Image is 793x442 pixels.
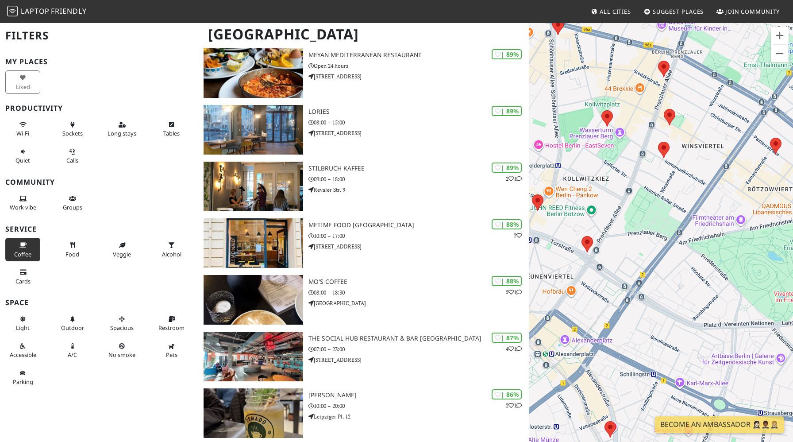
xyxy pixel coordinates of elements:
span: Natural light [16,324,30,332]
p: 2 1 [506,174,522,183]
a: Stilbruch Kaffee | 89% 21 Stilbruch Kaffee 09:00 – 18:00 Revaler Str. 9 [198,162,529,211]
a: Become an Ambassador 🤵🏻‍♀️🤵🏾‍♂️🤵🏼‍♀️ [655,416,784,433]
span: Join Community [725,8,780,16]
p: 08:00 – 15:00 [308,118,529,127]
p: [STREET_ADDRESS] [308,242,529,251]
div: | 89% [492,106,522,116]
p: 08:00 – 18:30 [308,288,529,297]
button: Accessible [5,339,40,362]
button: Alcohol [154,238,189,261]
span: Smoke free [108,351,135,359]
p: [STREET_ADDRESS] [308,129,529,137]
span: Veggie [113,250,131,258]
button: Food [55,238,90,261]
img: Ormado Kaffeehaus [204,388,303,438]
span: People working [10,203,36,211]
button: Wi-Fi [5,117,40,141]
button: Light [5,312,40,335]
button: Zoom arrière [771,45,789,62]
span: All Cities [600,8,631,16]
button: Calls [55,144,90,168]
h3: [PERSON_NAME] [308,392,529,399]
h3: Space [5,299,193,307]
button: Pets [154,339,189,362]
button: Long stays [104,117,139,141]
h3: Service [5,225,193,233]
span: Laptop [21,6,50,16]
span: Quiet [15,156,30,164]
button: Tables [154,117,189,141]
div: | 88% [492,276,522,286]
button: Zoom avant [771,27,789,44]
div: | 88% [492,219,522,229]
h3: My Places [5,58,193,66]
p: 5 1 [506,288,522,296]
span: Stable Wi-Fi [16,129,29,137]
img: Mo's Coffee [204,275,303,325]
span: Work-friendly tables [163,129,180,137]
span: Long stays [108,129,136,137]
h3: Productivity [5,104,193,112]
button: Veggie [104,238,139,261]
a: Mo's Coffee | 88% 51 Mo's Coffee 08:00 – 18:30 [GEOGRAPHIC_DATA] [198,275,529,325]
span: Food [65,250,79,258]
p: Revaler Str. 9 [308,186,529,194]
a: The Social Hub Restaurant & Bar Berlin | 87% 41 The Social Hub Restaurant & Bar [GEOGRAPHIC_DATA]... [198,332,529,381]
p: [GEOGRAPHIC_DATA] [308,299,529,307]
button: A/C [55,339,90,362]
a: Meyan Mediterranean Restaurant | 89% Meyan Mediterranean Restaurant Open 24 hours [STREET_ADDRESS] [198,48,529,98]
a: Join Community [713,4,783,19]
button: No smoke [104,339,139,362]
span: Friendly [51,6,86,16]
span: Coffee [14,250,31,258]
button: Sockets [55,117,90,141]
div: | 86% [492,389,522,399]
img: Stilbruch Kaffee [204,162,303,211]
a: Lories | 89% Lories 08:00 – 15:00 [STREET_ADDRESS] [198,105,529,155]
p: [STREET_ADDRESS] [308,72,529,81]
p: Leipziger Pl. 12 [308,412,529,421]
img: The Social Hub Restaurant & Bar Berlin [204,332,303,381]
a: metime food Berlin | 88% 2 metime food [GEOGRAPHIC_DATA] 10:00 – 17:00 [STREET_ADDRESS] [198,218,529,268]
h3: Stilbruch Kaffee [308,165,529,172]
button: Work vibe [5,191,40,215]
span: Alcohol [162,250,181,258]
span: Credit cards [15,277,31,285]
button: Outdoor [55,312,90,335]
a: Ormado Kaffeehaus | 86% 21 [PERSON_NAME] 10:00 – 20:00 Leipziger Pl. 12 [198,388,529,438]
span: Power sockets [62,129,83,137]
button: Quiet [5,144,40,168]
button: Groups [55,191,90,215]
a: Suggest Places [640,4,708,19]
button: Spacious [104,312,139,335]
span: Outdoor area [61,324,84,332]
button: Cards [5,265,40,288]
h2: Filters [5,22,193,49]
a: LaptopFriendly LaptopFriendly [7,4,87,19]
span: Air conditioned [68,351,77,359]
button: Restroom [154,312,189,335]
img: Meyan Mediterranean Restaurant [204,48,303,98]
h3: Mo's Coffee [308,278,529,286]
img: metime food Berlin [204,218,303,268]
span: Restroom [158,324,185,332]
p: 2 [514,231,522,240]
h3: Community [5,178,193,186]
button: Coffee [5,238,40,261]
p: 4 1 [506,345,522,353]
span: Group tables [63,203,82,211]
img: LaptopFriendly [7,6,18,16]
span: Suggest Places [653,8,704,16]
p: 10:00 – 20:00 [308,402,529,410]
h3: metime food [GEOGRAPHIC_DATA] [308,221,529,229]
h1: [GEOGRAPHIC_DATA] [201,22,527,47]
p: 07:00 – 23:00 [308,345,529,353]
div: | 87% [492,333,522,343]
button: Parking [5,366,40,389]
p: 2 1 [506,401,522,410]
p: [STREET_ADDRESS] [308,356,529,364]
span: Accessible [10,351,36,359]
p: Open 24 hours [308,62,529,70]
img: Lories [204,105,303,155]
div: | 89% [492,163,522,173]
